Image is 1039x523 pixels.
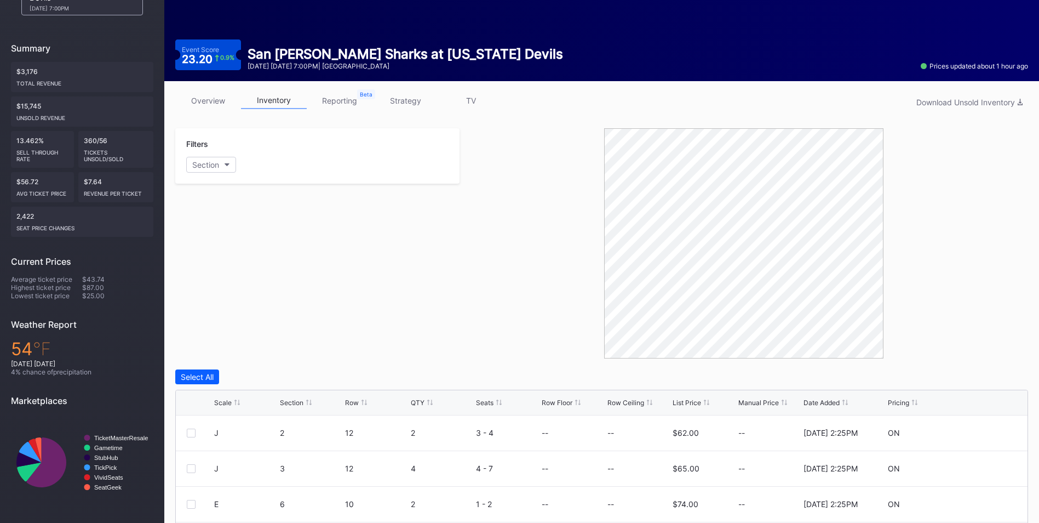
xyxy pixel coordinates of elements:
div: -- [738,428,801,437]
div: Row Floor [542,399,572,407]
div: 54 [11,338,153,360]
div: 4 - 7 [476,464,539,473]
div: Marketplaces [11,395,153,406]
div: -- [607,428,614,437]
div: Average ticket price [11,275,82,283]
div: Pricing [888,399,909,407]
div: $65.00 [673,464,699,473]
div: San [PERSON_NAME] Sharks at [US_STATE] Devils [248,46,563,62]
div: [DATE] [DATE] [11,360,153,368]
text: StubHub [94,454,118,461]
div: -- [607,499,614,509]
div: 3 - 4 [476,428,539,437]
div: [DATE] 2:25PM [803,464,858,473]
div: Total Revenue [16,76,148,87]
div: 360/56 [78,131,153,168]
div: Current Prices [11,256,153,267]
div: $15,745 [11,96,153,127]
div: E [214,499,219,509]
button: Section [186,157,236,173]
div: ON [888,464,900,473]
a: overview [175,92,241,109]
div: 2 [411,428,474,437]
div: Event Score [182,46,219,54]
div: $3,176 [11,62,153,92]
div: List Price [673,399,701,407]
div: 4 [411,464,474,473]
div: Tickets Unsold/Sold [84,145,148,162]
div: $7.64 [78,172,153,202]
text: VividSeats [94,474,123,481]
div: [DATE] 2:25PM [803,499,858,509]
span: ℉ [33,338,51,360]
div: 12 [345,428,408,437]
div: 12 [345,464,408,473]
button: Select All [175,369,219,384]
div: 2 [280,428,343,437]
div: $56.72 [11,172,74,202]
div: $62.00 [673,428,699,437]
div: 1 - 2 [476,499,539,509]
div: 6 [280,499,343,509]
div: 23.20 [182,54,234,65]
div: Scale [214,399,232,407]
div: $74.00 [673,499,698,509]
div: 4 % chance of precipitation [11,368,153,376]
a: TV [438,92,504,109]
div: Avg ticket price [16,186,68,197]
div: Highest ticket price [11,283,82,292]
text: TickPick [94,464,117,471]
div: ON [888,428,900,437]
div: Seats [476,399,493,407]
div: 0.9 % [220,55,234,61]
div: -- [542,464,548,473]
div: Lowest ticket price [11,292,82,300]
div: Filters [186,139,449,149]
div: Section [192,160,219,169]
text: Gametime [94,445,123,451]
div: Manual Price [738,399,779,407]
div: Sell Through Rate [16,145,68,162]
div: Download Unsold Inventory [916,98,1023,107]
div: Unsold Revenue [16,110,148,121]
div: 2 [411,499,474,509]
div: Select All [181,372,214,382]
div: Revenue per ticket [84,186,148,197]
div: [DATE] [DATE] 7:00PM | [GEOGRAPHIC_DATA] [248,62,563,70]
div: Row Ceiling [607,399,644,407]
a: inventory [241,92,307,109]
div: Row [345,399,359,407]
div: 13.462% [11,131,74,168]
div: 3 [280,464,343,473]
div: [DATE] 2:25PM [803,428,858,437]
a: reporting [307,92,372,109]
div: -- [738,464,801,473]
text: SeatGeek [94,484,122,491]
div: $43.74 [82,275,153,283]
div: Section [280,399,303,407]
div: -- [738,499,801,509]
div: seat price changes [16,220,148,231]
a: strategy [372,92,438,109]
div: J [214,464,219,473]
svg: Chart title [11,414,153,510]
button: Download Unsold Inventory [911,95,1028,110]
text: TicketMasterResale [94,435,148,441]
div: [DATE] 7:00PM [30,5,124,12]
div: QTY [411,399,424,407]
div: J [214,428,219,437]
div: -- [542,499,548,509]
div: Weather Report [11,319,153,330]
div: $25.00 [82,292,153,300]
div: -- [542,428,548,437]
div: Summary [11,43,153,54]
div: Date Added [803,399,840,407]
div: Prices updated about 1 hour ago [921,62,1028,70]
div: 2,422 [11,207,153,237]
div: $87.00 [82,283,153,292]
div: 10 [345,499,408,509]
div: ON [888,499,900,509]
div: -- [607,464,614,473]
